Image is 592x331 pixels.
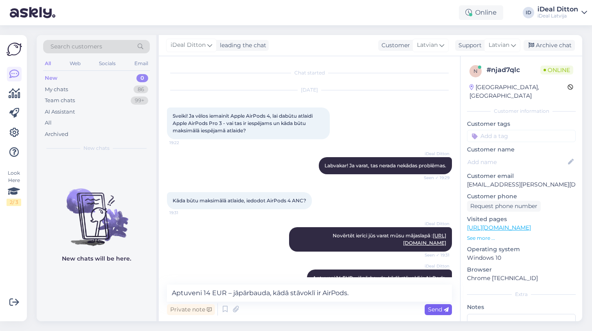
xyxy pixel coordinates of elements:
[524,40,575,51] div: Archive chat
[467,265,576,274] p: Browser
[45,130,68,138] div: Archived
[417,41,438,50] span: Latvian
[68,58,82,69] div: Web
[467,172,576,180] p: Customer email
[45,74,57,82] div: New
[540,66,573,75] span: Online
[45,96,75,105] div: Team chats
[7,199,21,206] div: 2 / 3
[467,145,576,154] p: Customer name
[62,254,131,263] p: New chats will be here.
[523,7,534,18] div: ID
[419,263,449,269] span: iDeal Ditton
[469,83,568,100] div: [GEOGRAPHIC_DATA], [GEOGRAPHIC_DATA]
[169,210,200,216] span: 19:31
[133,58,150,69] div: Email
[487,65,540,75] div: # njad7qlc
[467,254,576,262] p: Windows 10
[7,42,22,57] img: Askly Logo
[467,215,576,224] p: Visited pages
[45,108,75,116] div: AI Assistant
[43,58,53,69] div: All
[537,6,587,19] a: iDeal DittoniDeal Latvija
[467,291,576,298] div: Extra
[474,68,478,74] span: n
[419,175,449,181] span: Seen ✓ 19:29
[171,41,206,50] span: iDeal Ditton
[7,169,21,206] div: Look Here
[167,69,452,77] div: Chat started
[217,41,266,50] div: leading the chat
[467,192,576,201] p: Customer phone
[467,245,576,254] p: Operating system
[467,130,576,142] input: Add a tag
[378,41,410,50] div: Customer
[37,174,156,247] img: No chats
[325,162,446,169] span: Labvakar! Ja varat, tas nerada nekādas problēmas.
[467,158,566,167] input: Add name
[97,58,117,69] div: Socials
[167,304,215,315] div: Private note
[169,140,200,146] span: 19:22
[134,85,148,94] div: 86
[173,197,306,204] span: Kāda būtu maksimālā atlaide, iedodot AirPods 4 ANC?
[467,224,531,231] a: [URL][DOMAIN_NAME]
[45,85,68,94] div: My chats
[428,306,449,313] span: Send
[131,96,148,105] div: 99+
[419,252,449,258] span: Seen ✓ 19:31
[313,275,446,281] span: Aptuveni 14 EUR – jāpārbauda, kādā stāvoklī ir AirPods.
[419,221,449,227] span: iDeal Ditton
[83,145,110,152] span: New chats
[467,107,576,115] div: Customer information
[173,113,314,134] span: Sveiki! Ja vēlos iemainīt Apple AirPods 4, lai dabūtu atlaidi Apple AirPods Pro 3 - vai tas ir ie...
[455,41,482,50] div: Support
[467,274,576,283] p: Chrome [TECHNICAL_ID]
[136,74,148,82] div: 0
[489,41,509,50] span: Latvian
[459,5,503,20] div: Online
[467,201,541,212] div: Request phone number
[537,13,578,19] div: iDeal Latvija
[45,119,52,127] div: All
[167,86,452,94] div: [DATE]
[467,303,576,311] p: Notes
[467,120,576,128] p: Customer tags
[419,151,449,157] span: iDeal Ditton
[333,232,446,246] span: Novērtēt ierīci jūs varat mūsu mājaslapā :
[467,235,576,242] p: See more ...
[467,180,576,189] p: [EMAIL_ADDRESS][PERSON_NAME][DOMAIN_NAME]
[50,42,102,51] span: Search customers
[537,6,578,13] div: iDeal Ditton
